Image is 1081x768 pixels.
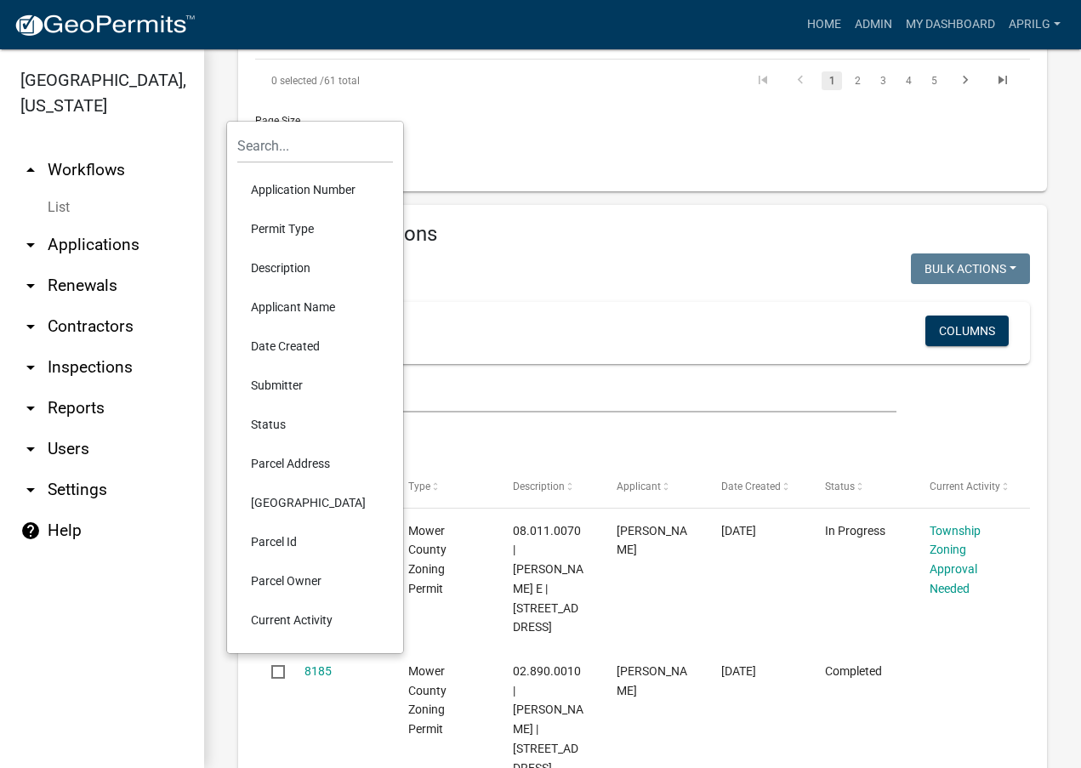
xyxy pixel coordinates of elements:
i: arrow_drop_down [20,480,41,500]
h4: Recent Applications [255,222,1030,247]
span: Megan Crouch [617,524,687,557]
span: Mower County Zoning Permit [408,664,447,736]
li: page 3 [870,66,896,95]
a: aprilg [1002,9,1067,41]
a: My Dashboard [899,9,1002,41]
span: Mower County Zoning Permit [408,524,447,595]
span: Completed [825,664,882,678]
i: arrow_drop_down [20,316,41,337]
i: arrow_drop_down [20,398,41,418]
div: 61 total [255,60,559,102]
datatable-header-cell: Date Created [704,466,809,507]
li: Parcel Id [237,522,393,561]
li: page 1 [819,66,845,95]
i: help [20,521,41,541]
span: 0 selected / [271,75,324,87]
datatable-header-cell: Type [392,466,497,507]
li: page 2 [845,66,870,95]
li: Parcel Address [237,444,393,483]
span: Carlos Galdamez [617,664,687,697]
input: Search for applications [255,378,896,412]
i: arrow_drop_down [20,439,41,459]
datatable-header-cell: Status [809,466,913,507]
li: Parcel Owner [237,561,393,600]
li: Status [237,405,393,444]
datatable-header-cell: Description [496,466,600,507]
i: arrow_drop_down [20,357,41,378]
a: go to previous page [784,71,816,90]
li: Current Activity [237,600,393,640]
datatable-header-cell: Current Activity [913,466,1017,507]
button: Bulk Actions [911,253,1030,284]
span: 08.011.0070 | CROUCH MEGAN E | 26420 540TH AVE [513,524,583,634]
li: Application Number [237,170,393,209]
a: 8185 [304,664,332,678]
span: 09/08/2025 [721,664,756,678]
i: arrow_drop_up [20,160,41,180]
a: 5 [924,71,944,90]
a: go to first page [747,71,779,90]
li: page 5 [921,66,947,95]
span: Type [408,481,430,492]
span: Date Created [721,481,781,492]
li: page 4 [896,66,921,95]
a: 1 [822,71,842,90]
a: Home [800,9,848,41]
button: Columns [925,316,1009,346]
input: Search... [237,128,393,163]
a: go to last page [987,71,1019,90]
li: Date Created [237,327,393,366]
a: 3 [873,71,893,90]
span: 09/16/2025 [721,524,756,538]
span: In Progress [825,524,885,538]
a: 2 [847,71,868,90]
span: Status [825,481,855,492]
span: Current Activity [930,481,1000,492]
li: Submitter [237,366,393,405]
i: arrow_drop_down [20,276,41,296]
li: Description [237,248,393,287]
a: 4 [898,71,919,90]
a: Admin [848,9,899,41]
li: [GEOGRAPHIC_DATA] [237,483,393,522]
span: Description [513,481,565,492]
li: Applicant Name [237,287,393,327]
span: Applicant [617,481,661,492]
a: go to next page [949,71,981,90]
datatable-header-cell: Applicant [600,466,705,507]
li: Permit Type [237,209,393,248]
i: arrow_drop_down [20,235,41,255]
a: Township Zoning Approval Needed [930,524,981,595]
